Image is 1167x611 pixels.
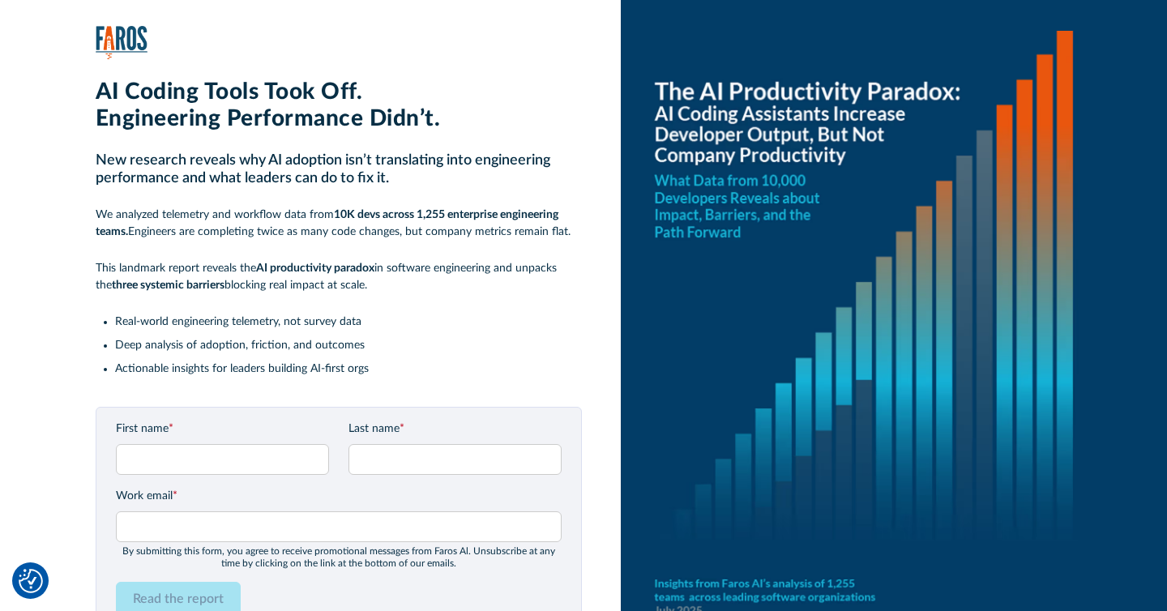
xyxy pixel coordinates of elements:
h1: AI Coding Tools Took Off. [96,79,582,106]
img: Faros Logo [96,26,147,59]
p: We analyzed telemetry and workflow data from Engineers are completing twice as many code changes,... [96,207,582,241]
img: Revisit consent button [19,569,43,593]
li: Deep analysis of adoption, friction, and outcomes [115,337,582,354]
p: This landmark report reveals the in software engineering and unpacks the blocking real impact at ... [96,260,582,294]
div: By submitting this form, you agree to receive promotional messages from Faros Al. Unsubscribe at ... [116,545,562,569]
strong: AI productivity paradox [256,263,374,274]
li: Real-world engineering telemetry, not survey data [115,314,582,331]
li: Actionable insights for leaders building AI-first orgs [115,361,582,378]
label: Work email [116,488,562,505]
strong: 10K devs across 1,255 enterprise engineering teams. [96,209,558,237]
button: Cookie Settings [19,569,43,593]
strong: three systemic barriers [112,280,224,291]
h1: Engineering Performance Didn’t. [96,105,582,133]
h2: New research reveals why AI adoption isn’t translating into engineering performance and what lead... [96,152,582,187]
label: Last name [348,421,562,438]
label: First name [116,421,329,438]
